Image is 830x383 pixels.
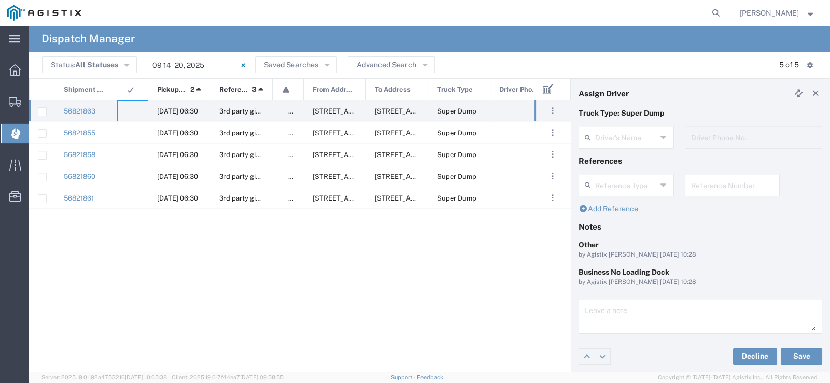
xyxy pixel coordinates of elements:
span: . . . [552,170,554,182]
span: 3rd party giveaway [219,129,279,137]
a: Edit next row [595,349,610,364]
div: 5 of 5 [779,60,799,70]
span: . . . [552,192,554,204]
span: [DATE] 10:05:38 [125,374,167,380]
a: 56821860 [64,173,95,180]
span: false [288,107,304,115]
span: 3020 Delta Rd, Brentwood, California, United States [375,151,478,159]
button: ... [545,125,560,140]
span: 2111 Hillcrest Ave, Antioch, California, 94509, United States [313,129,416,137]
span: Octavio Torres [740,7,799,19]
span: Super Dump [437,151,476,159]
a: Feedback [417,374,443,380]
span: false [288,151,304,159]
span: Driver Phone No. [499,79,541,101]
div: by Agistix [PERSON_NAME] [DATE] 10:28 [579,250,822,260]
span: false [288,129,304,137]
span: false [288,194,304,202]
span: 2111 Hillcrest Ave, Antioch, California, 94509, United States [313,173,416,180]
button: ... [545,104,560,118]
span: Shipment No. [64,79,106,101]
span: 3rd party giveaway [219,173,279,180]
span: . . . [552,126,554,139]
button: Decline [733,348,777,365]
span: Super Dump [437,107,476,115]
button: Save [781,348,822,365]
button: ... [545,169,560,183]
span: Client: 2025.19.0-7f44ea7 [172,374,284,380]
span: . . . [552,148,554,161]
h4: Dispatch Manager [41,26,135,52]
a: 56821858 [64,151,95,159]
span: false [288,173,304,180]
p: Truck Type: Super Dump [579,108,822,119]
span: 3020 Delta Rd, Brentwood, California, United States [375,129,478,137]
span: Super Dump [437,129,476,137]
span: To Address [375,79,411,101]
span: Pickup Date and Time [157,79,187,101]
h4: Assign Driver [579,89,629,98]
span: 3020 Delta Rd, Brentwood, California, United States [375,194,478,202]
button: ... [545,191,560,205]
span: Server: 2025.19.0-192a4753216 [41,374,167,380]
div: by Agistix [PERSON_NAME] [DATE] 10:28 [579,278,822,287]
span: [DATE] 09:58:55 [240,374,284,380]
span: 09/16/2025, 06:30 [157,151,198,159]
span: Copyright © [DATE]-[DATE] Agistix Inc., All Rights Reserved [658,373,818,382]
span: 3020 Delta Rd, Brentwood, California, United States [375,173,478,180]
span: 3rd party giveaway [219,107,279,115]
h4: Notes [579,222,822,231]
span: 2111 Hillcrest Ave, Antioch, California, 94509, United States [313,194,416,202]
span: 3rd party giveaway [219,151,279,159]
img: logo [7,5,81,21]
span: 2111 Hillcrest Ave, Antioch, California, 94509, United States [313,107,416,115]
a: 56821861 [64,194,94,202]
button: ... [545,147,560,162]
span: 2111 Hillcrest Ave, Antioch, California, 94509, United States [313,151,416,159]
h4: References [579,156,822,165]
button: Saved Searches [255,56,337,73]
span: 09/16/2025, 06:30 [157,107,198,115]
span: Reference [219,79,248,101]
span: 09/16/2025, 06:30 [157,194,198,202]
button: Advanced Search [348,56,435,73]
span: 09/16/2025, 06:30 [157,173,198,180]
span: Super Dump [437,173,476,180]
span: From Address [313,79,355,101]
span: 3020 Delta Rd, Brentwood, California, United States [375,107,478,115]
a: 56821863 [64,107,95,115]
button: Status:All Statuses [42,56,137,73]
a: Edit previous row [579,349,595,364]
span: All Statuses [75,61,118,69]
a: Support [391,374,417,380]
button: [PERSON_NAME] [739,7,816,19]
span: 3rd party giveaway [219,194,279,202]
span: Super Dump [437,194,476,202]
span: 09/16/2025, 06:30 [157,129,198,137]
div: Other [579,239,822,250]
span: Truck Type [437,79,473,101]
div: Business No Loading Dock [579,267,822,278]
span: . . . [552,105,554,117]
span: 2 [190,79,194,101]
span: 3 [252,79,257,101]
a: Add Reference [579,205,638,213]
a: 56821855 [64,129,95,137]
